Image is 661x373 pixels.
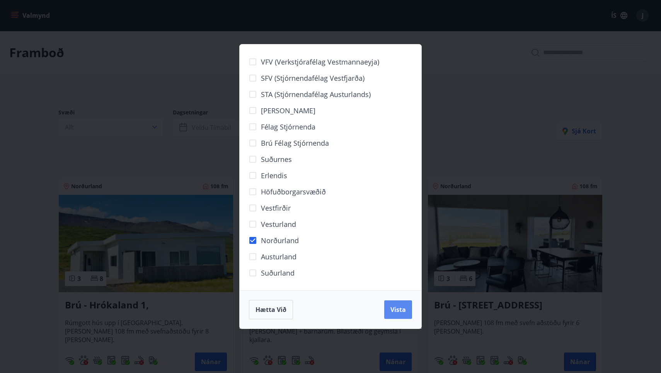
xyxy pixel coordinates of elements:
span: Suðurland [261,268,295,278]
span: Suðurnes [261,154,292,164]
span: Brú félag stjórnenda [261,138,329,148]
button: Hætta við [249,300,293,319]
span: VFV (Verkstjórafélag Vestmannaeyja) [261,57,379,67]
span: STA (Stjórnendafélag Austurlands) [261,89,371,99]
span: Norðurland [261,235,299,245]
span: Vestfirðir [261,203,291,213]
span: Höfuðborgarsvæðið [261,187,326,197]
span: Vesturland [261,219,296,229]
span: Vista [390,305,406,314]
span: [PERSON_NAME] [261,106,315,116]
span: Félag stjórnenda [261,122,315,132]
span: SFV (Stjórnendafélag Vestfjarða) [261,73,365,83]
span: Erlendis [261,170,287,181]
span: Austurland [261,252,296,262]
span: Hætta við [256,305,286,314]
button: Vista [384,300,412,319]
